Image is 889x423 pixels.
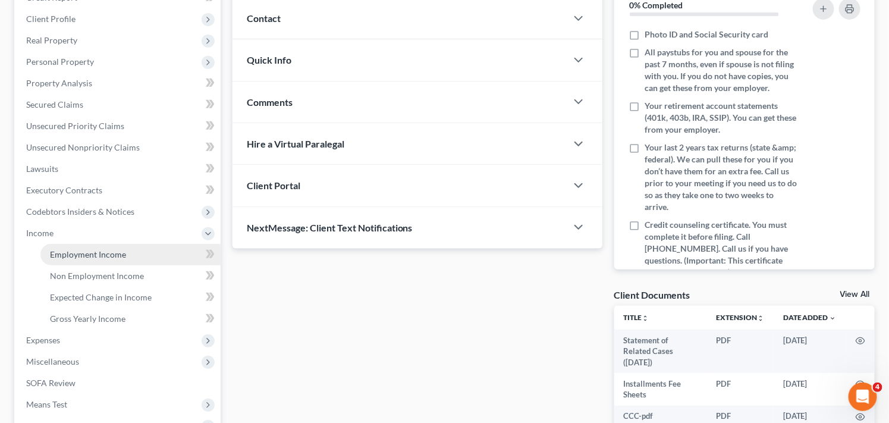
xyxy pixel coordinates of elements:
span: Miscellaneous [26,356,79,366]
span: Photo ID and Social Security card [645,29,769,40]
span: SOFA Review [26,378,76,388]
td: PDF [706,330,774,373]
span: Non Employment Income [50,271,144,281]
td: [DATE] [774,373,846,406]
a: Secured Claims [17,94,221,115]
span: Codebtors Insiders & Notices [26,206,134,217]
a: Executory Contracts [17,180,221,201]
span: Client Profile [26,14,76,24]
a: Unsecured Nonpriority Claims [17,137,221,158]
a: Extensionunfold_more [716,313,764,322]
a: Gross Yearly Income [40,308,221,330]
i: unfold_more [642,315,649,322]
a: SOFA Review [17,372,221,394]
span: Client Portal [247,180,300,191]
span: Real Property [26,35,77,45]
a: Lawsuits [17,158,221,180]
span: Means Test [26,399,67,409]
span: Employment Income [50,249,126,259]
span: Quick Info [247,54,291,65]
span: Income [26,228,54,238]
a: View All [840,290,870,299]
span: Your retirement account statements (401k, 403b, IRA, SSIP). You can get these from your employer. [645,100,800,136]
span: Comments [247,96,293,108]
iframe: Intercom live chat [849,383,877,411]
td: Installments Fee Sheets [614,373,706,406]
td: PDF [706,373,774,406]
span: Your last 2 years tax returns (state &amp; federal). We can pull these for you if you don’t have ... [645,142,800,213]
span: Expenses [26,335,60,345]
span: All paystubs for you and spouse for the past 7 months, even if spouse is not filing with you. If ... [645,46,800,94]
span: Contact [247,12,281,24]
a: Employment Income [40,244,221,265]
span: Unsecured Nonpriority Claims [26,142,140,152]
i: unfold_more [757,315,764,322]
a: Titleunfold_more [624,313,649,322]
span: Unsecured Priority Claims [26,121,124,131]
a: Property Analysis [17,73,221,94]
span: Secured Claims [26,99,83,109]
td: [DATE] [774,330,846,373]
span: Lawsuits [26,164,58,174]
i: expand_more [830,315,837,322]
a: Date Added expand_more [783,313,837,322]
span: Gross Yearly Income [50,314,125,324]
span: NextMessage: Client Text Notifications [247,222,413,233]
span: 4 [873,383,882,392]
span: Hire a Virtual Paralegal [247,138,344,149]
a: Unsecured Priority Claims [17,115,221,137]
span: Executory Contracts [26,185,102,195]
span: Personal Property [26,57,94,67]
span: Property Analysis [26,78,92,88]
a: Expected Change in Income [40,287,221,308]
span: Credit counseling certificate. You must complete it before filing. Call [PHONE_NUMBER]. Call us i... [645,219,800,278]
a: Non Employment Income [40,265,221,287]
span: Expected Change in Income [50,292,152,302]
div: Client Documents [614,289,690,301]
td: Statement of Related Cases ([DATE]) [614,330,706,373]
